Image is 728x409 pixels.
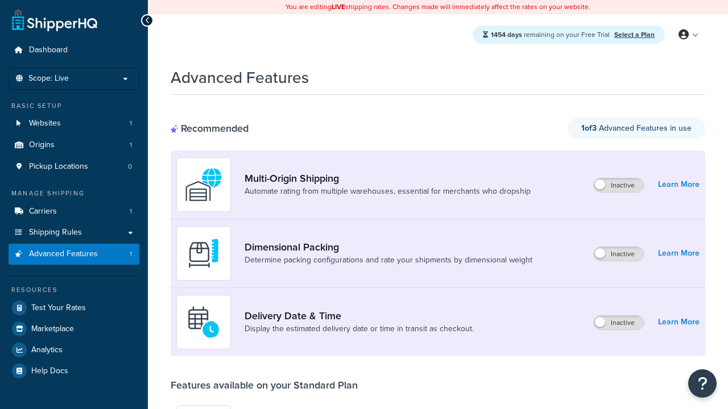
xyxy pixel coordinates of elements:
[9,113,139,134] li: Websites
[184,233,224,273] img: DTVBYsAAAAAASUVORK5CYII=
[245,186,531,197] a: Automate rating from multiple warehouses, essential for merchants who dropship
[9,135,139,156] a: Origins1
[171,66,309,89] h1: Advanced Features
[658,177,700,193] a: Learn More
[245,172,531,185] a: Multi-Origin Shipping
[128,162,132,172] span: 0
[245,241,532,253] a: Dimensional Packing
[245,254,532,266] a: Determine packing configurations and rate your shipments by dimensional weight
[9,222,139,243] a: Shipping Rules
[31,345,63,355] span: Analytics
[491,30,522,40] strong: 1454 days
[31,303,86,313] span: Test Your Rates
[9,40,139,61] a: Dashboard
[29,162,88,172] span: Pickup Locations
[9,113,139,134] a: Websites1
[688,369,717,398] button: Open Resource Center
[9,201,139,222] li: Carriers
[9,101,139,111] div: Basic Setup
[9,285,139,295] div: Resources
[9,156,139,177] li: Pickup Locations
[184,165,224,204] img: WatD5o0RtDAAAAAElFTkSuQmCC
[130,207,132,216] span: 1
[594,178,644,192] label: Inactive
[594,247,644,261] label: Inactive
[9,319,139,339] a: Marketplace
[29,228,82,237] span: Shipping Rules
[171,379,358,391] div: Features available on your Standard Plan
[31,366,68,376] span: Help Docs
[9,156,139,177] a: Pickup Locations0
[29,140,55,150] span: Origins
[171,122,249,135] div: Recommended
[332,2,345,12] b: LIVE
[9,189,139,198] div: Manage Shipping
[9,135,139,156] li: Origins
[9,244,139,265] a: Advanced Features1
[245,323,474,335] a: Display the estimated delivery date or time in transit as checkout.
[581,122,692,134] span: Advanced Features in use
[29,45,68,55] span: Dashboard
[130,119,132,128] span: 1
[245,310,474,322] a: Delivery Date & Time
[614,30,655,40] a: Select a Plan
[29,119,61,128] span: Websites
[29,249,98,259] span: Advanced Features
[9,244,139,265] li: Advanced Features
[28,74,69,84] span: Scope: Live
[658,245,700,261] a: Learn More
[581,122,597,134] strong: 1 of 3
[184,302,224,342] img: gfkeb5ejjkALwAAAABJRU5ErkJggg==
[658,314,700,330] a: Learn More
[130,140,132,150] span: 1
[491,30,611,40] span: remaining on your Free Trial
[594,316,644,329] label: Inactive
[130,249,132,259] span: 1
[9,361,139,381] a: Help Docs
[9,340,139,360] a: Analytics
[29,207,57,216] span: Carriers
[9,201,139,222] a: Carriers1
[31,324,74,334] span: Marketplace
[9,298,139,318] a: Test Your Rates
